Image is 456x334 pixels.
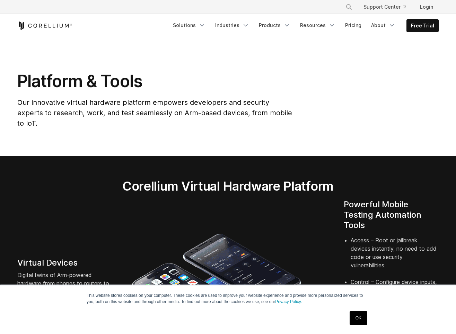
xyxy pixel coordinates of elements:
a: Solutions [169,19,210,32]
a: Pricing [341,19,366,32]
a: Free Trial [407,19,438,32]
h4: Powerful Mobile Testing Automation Tools [344,199,439,231]
h4: Virtual Devices [17,258,112,268]
a: Products [255,19,295,32]
a: About [367,19,400,32]
h2: Corellium Virtual Hardware Platform [90,178,366,194]
button: Search [343,1,355,13]
a: Privacy Policy. [275,299,302,304]
a: Login [414,1,439,13]
a: Corellium Home [17,22,72,30]
a: Resources [296,19,340,32]
div: Navigation Menu [337,1,439,13]
li: Access – Root or jailbreak devices instantly, no need to add code or use security vulnerabilities. [351,236,439,278]
a: Support Center [358,1,412,13]
a: Industries [211,19,253,32]
p: Digital twins of Arm-powered hardware from phones to routers to automotive systems. [17,271,112,296]
a: OK [350,311,367,325]
h1: Platform & Tools [17,71,293,92]
p: This website stores cookies on your computer. These cookies are used to improve your website expe... [87,292,369,305]
div: Navigation Menu [169,19,439,32]
span: Our innovative virtual hardware platform empowers developers and security experts to research, wo... [17,98,292,127]
li: Control – Configure device inputs, identifiers, sensors, location, and environment. [351,278,439,311]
